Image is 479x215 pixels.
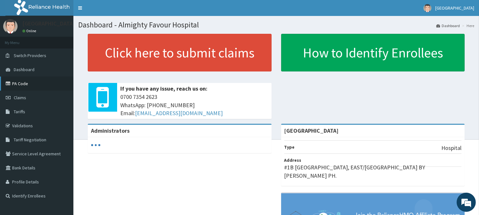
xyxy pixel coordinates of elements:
a: Dashboard [436,23,460,28]
p: [GEOGRAPHIC_DATA] [22,21,75,26]
span: Tariffs [14,109,25,115]
span: Dashboard [14,67,34,72]
span: Switch Providers [14,53,46,58]
p: Hospital [441,144,461,152]
img: User Image [423,4,431,12]
p: #1B [GEOGRAPHIC_DATA], EAST/[GEOGRAPHIC_DATA] BY [PERSON_NAME] PH. [284,163,462,180]
img: User Image [3,19,18,33]
a: How to Identify Enrollees [281,34,465,71]
span: 0700 7354 2623 WhatsApp: [PHONE_NUMBER] Email: [120,93,268,117]
h1: Dashboard - Almighty Favour Hospital [78,21,474,29]
a: Online [22,29,38,33]
b: Type [284,144,295,150]
a: Click here to submit claims [88,34,272,71]
a: [EMAIL_ADDRESS][DOMAIN_NAME] [135,109,223,117]
svg: audio-loading [91,140,101,150]
li: Here [460,23,474,28]
strong: [GEOGRAPHIC_DATA] [284,127,339,134]
b: Administrators [91,127,130,134]
span: Claims [14,95,26,100]
span: [GEOGRAPHIC_DATA] [435,5,474,11]
b: Address [284,157,302,163]
span: Tariff Negotiation [14,137,46,143]
b: If you have any issue, reach us on: [120,85,207,92]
